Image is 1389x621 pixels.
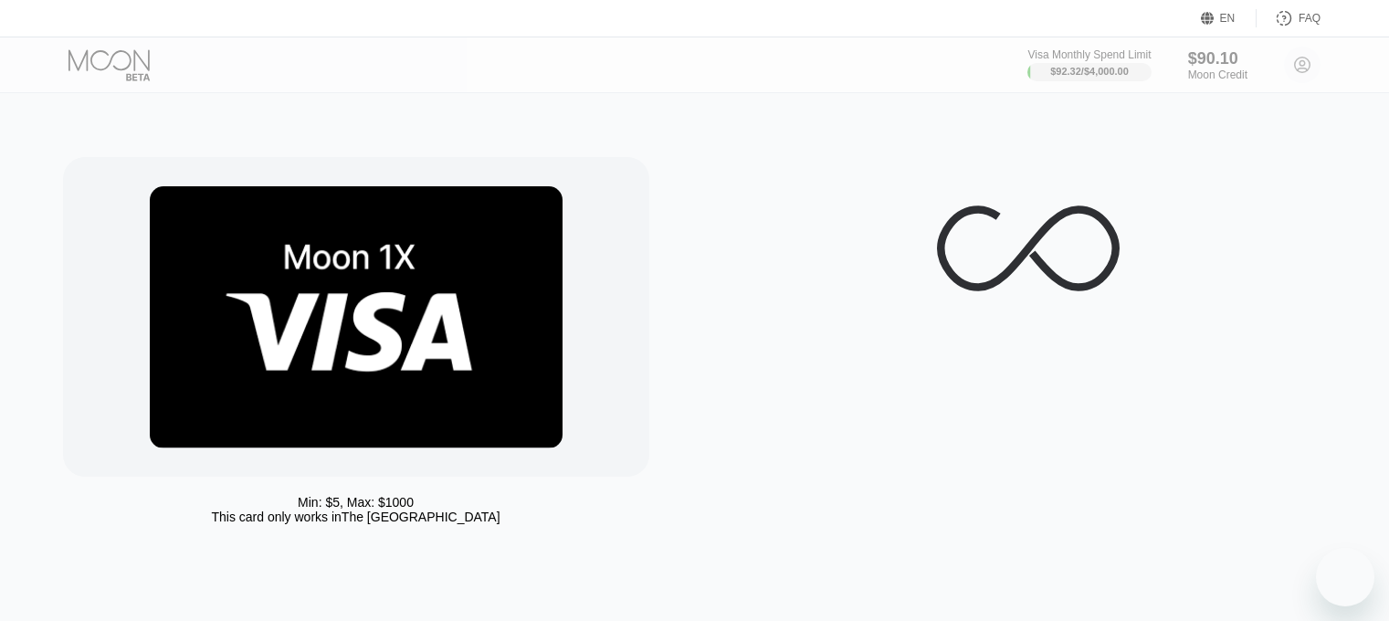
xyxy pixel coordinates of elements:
[211,510,500,524] div: This card only works in The [GEOGRAPHIC_DATA]
[1027,48,1151,61] div: Visa Monthly Spend Limit
[1257,9,1321,27] div: FAQ
[1027,48,1151,81] div: Visa Monthly Spend Limit$92.32/$4,000.00
[1050,66,1129,77] div: $92.32 / $4,000.00
[1220,12,1236,25] div: EN
[1201,9,1257,27] div: EN
[1299,12,1321,25] div: FAQ
[1316,548,1374,606] iframe: Dugme za pokretanje prozora za razmenu poruka
[298,495,414,510] div: Min: $ 5 , Max: $ 1000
